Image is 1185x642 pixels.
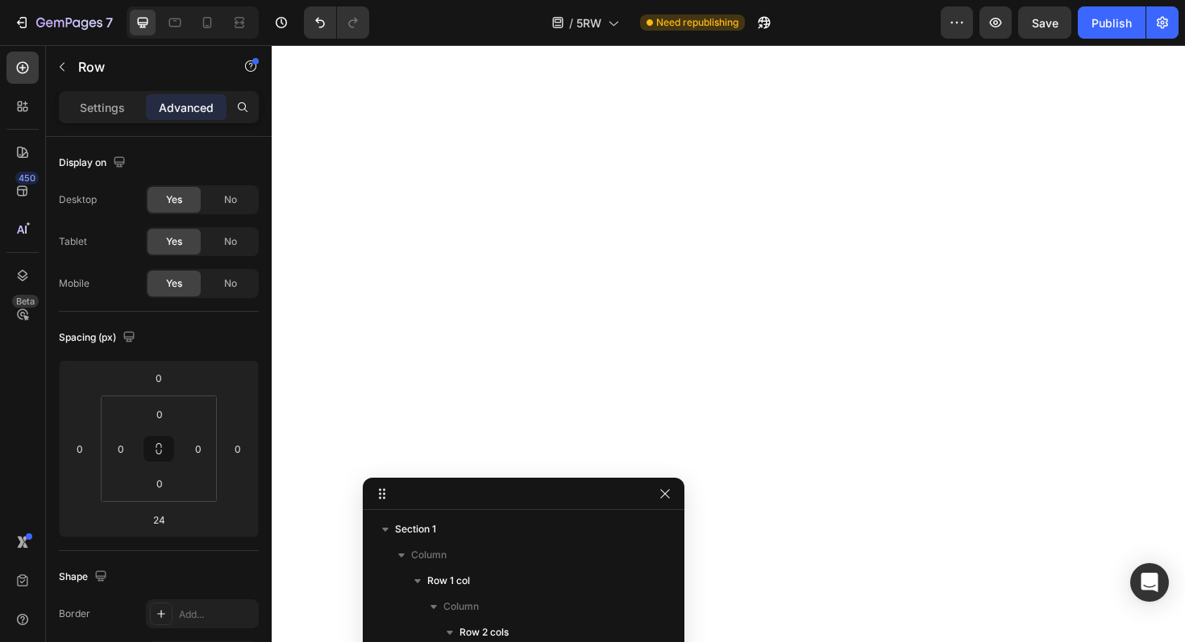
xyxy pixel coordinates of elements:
div: Border [59,607,90,621]
div: Mobile [59,276,89,291]
div: Undo/Redo [304,6,369,39]
p: 7 [106,13,113,32]
div: Desktop [59,193,97,207]
iframe: Design area [272,45,1185,642]
button: Save [1018,6,1071,39]
button: Publish [1078,6,1145,39]
input: 0px [109,437,133,461]
span: No [224,234,237,249]
input: 0px [143,402,176,426]
span: No [224,193,237,207]
div: 450 [15,172,39,184]
span: Yes [166,276,182,291]
div: Shape [59,566,110,588]
span: Column [443,599,479,615]
div: Display on [59,152,129,174]
p: Row [78,57,215,77]
div: Publish [1091,14,1132,31]
input: 0 [226,437,250,461]
div: Open Intercom Messenger [1130,563,1169,602]
span: Need republishing [656,15,738,30]
input: 0 [68,437,92,461]
span: Row 1 col [427,573,470,589]
span: Yes [166,234,182,249]
div: Beta [12,295,39,308]
span: / [569,14,573,31]
span: 5RW [576,14,601,31]
div: Tablet [59,234,87,249]
span: Column [411,547,447,563]
input: 0px [186,437,210,461]
p: Settings [80,99,125,116]
p: Advanced [159,99,214,116]
span: Section 1 [395,521,436,537]
div: Add... [179,607,255,622]
span: No [224,276,237,291]
input: 0 [143,366,175,390]
button: 7 [6,6,120,39]
input: 24 [143,507,175,532]
span: Row 2 cols [459,624,509,640]
div: Spacing (px) [59,327,139,349]
span: Save [1032,16,1058,30]
input: 0px [143,471,176,495]
span: Yes [166,193,182,207]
